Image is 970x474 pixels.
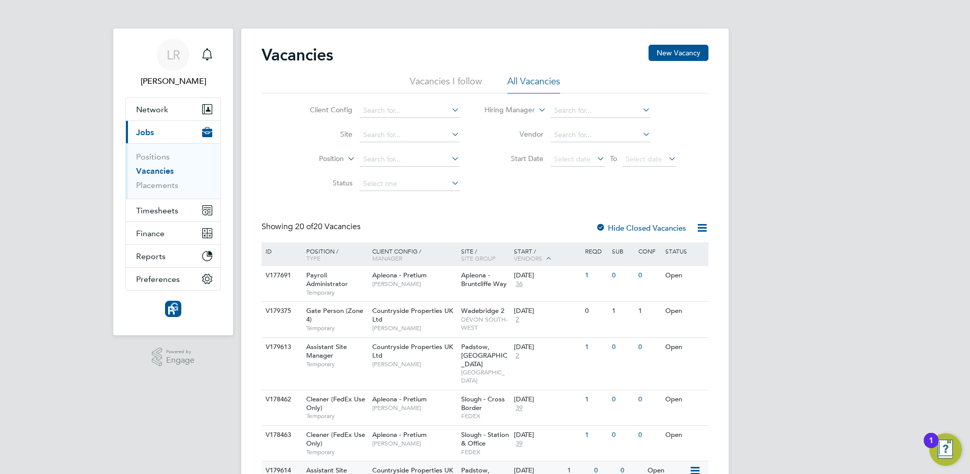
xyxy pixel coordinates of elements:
[306,430,365,448] span: Cleaner (FedEx Use Only)
[609,242,636,260] div: Sub
[372,360,456,368] span: [PERSON_NAME]
[511,242,583,268] div: Start /
[136,251,166,261] span: Reports
[514,431,580,439] div: [DATE]
[663,266,707,285] div: Open
[372,306,453,324] span: Countryside Properties UK Ltd
[607,152,620,165] span: To
[663,338,707,357] div: Open
[294,130,352,139] label: Site
[514,280,524,289] span: 36
[263,242,299,260] div: ID
[136,152,170,162] a: Positions
[126,98,220,120] button: Network
[113,28,233,335] nav: Main navigation
[514,307,580,315] div: [DATE]
[136,229,165,238] span: Finance
[306,395,365,412] span: Cleaner (FedEx Use Only)
[485,154,543,163] label: Start Date
[636,242,662,260] div: Conf
[410,75,482,93] li: Vacancies I follow
[514,271,580,280] div: [DATE]
[263,426,299,445] div: V178463
[609,338,636,357] div: 0
[165,301,181,317] img: resourcinggroup-logo-retina.png
[551,128,651,142] input: Search for...
[929,440,933,454] div: 1
[507,75,560,93] li: All Vacancies
[514,254,542,262] span: Vendors
[551,104,651,118] input: Search for...
[372,430,427,439] span: Apleona - Pretium
[554,154,591,164] span: Select date
[263,302,299,321] div: V179375
[360,152,460,167] input: Search for...
[461,306,504,315] span: Wadebridge 2
[461,271,507,288] span: Apleona - Bruntcliffe Way
[372,439,456,448] span: [PERSON_NAME]
[125,301,221,317] a: Go to home page
[636,390,662,409] div: 0
[583,266,609,285] div: 1
[636,426,662,445] div: 0
[295,222,361,232] span: 20 Vacancies
[461,395,505,412] span: Slough - Cross Border
[360,128,460,142] input: Search for...
[609,302,636,321] div: 1
[306,412,367,420] span: Temporary
[372,254,402,262] span: Manager
[126,121,220,143] button: Jobs
[126,222,220,244] button: Finance
[596,223,686,233] label: Hide Closed Vacancies
[126,199,220,222] button: Timesheets
[609,390,636,409] div: 0
[306,360,367,368] span: Temporary
[636,302,662,321] div: 1
[372,271,427,279] span: Apleona - Pretium
[663,242,707,260] div: Status
[663,302,707,321] div: Open
[306,306,363,324] span: Gate Person (Zone 4)
[626,154,662,164] span: Select date
[636,266,662,285] div: 0
[485,130,543,139] label: Vendor
[929,433,962,466] button: Open Resource Center, 1 new notification
[136,274,180,284] span: Preferences
[461,448,509,456] span: FEDEX
[514,439,524,448] span: 39
[372,342,453,360] span: Countryside Properties UK Ltd
[372,404,456,412] span: [PERSON_NAME]
[152,347,195,367] a: Powered byEngage
[583,390,609,409] div: 1
[583,426,609,445] div: 1
[514,315,521,324] span: 2
[126,245,220,267] button: Reports
[136,105,168,114] span: Network
[263,390,299,409] div: V178462
[461,430,509,448] span: Slough - Station & Office
[514,352,521,360] span: 2
[295,222,313,232] span: 20 of
[126,268,220,290] button: Preferences
[459,242,512,267] div: Site /
[306,324,367,332] span: Temporary
[583,302,609,321] div: 0
[663,390,707,409] div: Open
[372,395,427,403] span: Apleona - Pretium
[294,105,352,114] label: Client Config
[294,178,352,187] label: Status
[136,180,178,190] a: Placements
[461,254,496,262] span: Site Group
[583,242,609,260] div: Reqd
[167,48,180,61] span: LR
[306,342,347,360] span: Assistant Site Manager
[609,426,636,445] div: 0
[306,254,320,262] span: Type
[514,343,580,352] div: [DATE]
[461,412,509,420] span: FEDEX
[636,338,662,357] div: 0
[583,338,609,357] div: 1
[263,266,299,285] div: V177691
[461,368,509,384] span: [GEOGRAPHIC_DATA]
[360,177,460,191] input: Select one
